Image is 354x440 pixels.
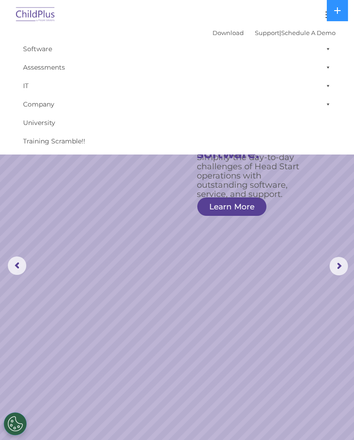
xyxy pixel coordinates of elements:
[212,29,336,36] font: |
[18,113,336,132] a: University
[18,40,336,58] a: Software
[18,58,336,77] a: Assessments
[197,121,307,160] rs-layer: The ORIGINAL Head Start software.
[281,29,336,36] a: Schedule A Demo
[14,4,57,26] img: ChildPlus by Procare Solutions
[197,153,300,199] rs-layer: Simplify the day-to-day challenges of Head Start operations with outstanding software, service, a...
[212,29,244,36] a: Download
[18,77,336,95] a: IT
[255,29,279,36] a: Support
[4,412,27,435] button: Cookies Settings
[18,132,336,150] a: Training Scramble!!
[18,95,336,113] a: Company
[197,197,266,216] a: Learn More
